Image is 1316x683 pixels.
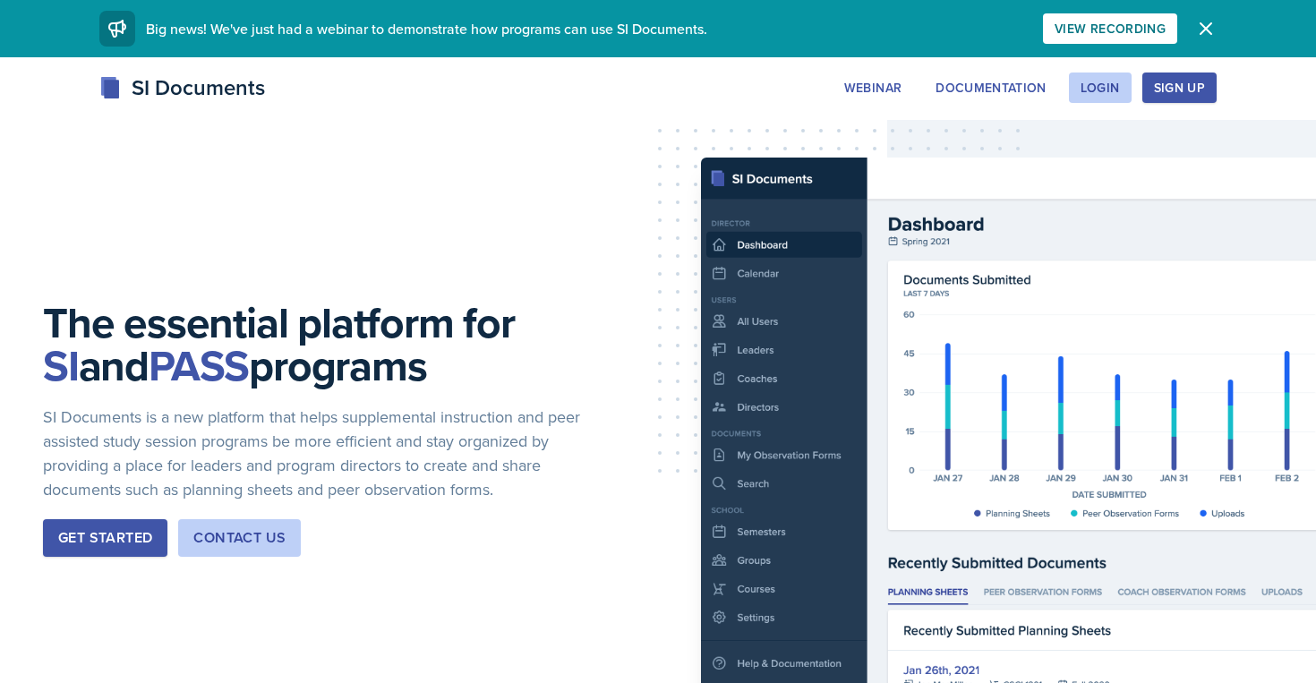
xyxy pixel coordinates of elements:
div: Get Started [58,527,152,549]
button: Contact Us [178,519,301,557]
div: SI Documents [99,72,265,104]
button: Documentation [924,73,1058,103]
div: Contact Us [193,527,286,549]
div: Documentation [936,81,1047,95]
div: View Recording [1055,21,1166,36]
div: Sign Up [1154,81,1205,95]
button: Login [1069,73,1132,103]
button: Webinar [833,73,913,103]
span: Big news! We've just had a webinar to demonstrate how programs can use SI Documents. [146,19,707,38]
button: View Recording [1043,13,1177,44]
button: Sign Up [1142,73,1217,103]
div: Login [1081,81,1120,95]
button: Get Started [43,519,167,557]
div: Webinar [844,81,902,95]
